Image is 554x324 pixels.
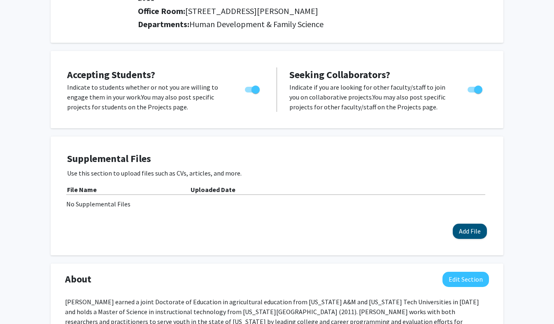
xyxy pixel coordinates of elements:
h2: Departments: [132,19,495,29]
span: Seeking Collaborators? [289,68,390,81]
span: Human Development & Family Science [189,19,324,29]
div: Toggle [464,82,487,95]
button: Edit About [442,272,489,287]
h2: Office Room: [138,6,489,16]
p: Indicate to students whether or not you are willing to engage them in your work. You may also pos... [67,82,229,112]
span: [STREET_ADDRESS][PERSON_NAME] [185,6,318,16]
b: File Name [67,185,97,194]
span: Accepting Students? [67,68,155,81]
div: Toggle [242,82,264,95]
p: Use this section to upload files such as CVs, articles, and more. [67,168,487,178]
div: No Supplemental Files [66,199,488,209]
button: Add File [453,224,487,239]
p: Indicate if you are looking for other faculty/staff to join you on collaborative projects. You ma... [289,82,452,112]
b: Uploaded Date [191,185,235,194]
span: About [65,272,91,287]
iframe: Chat [6,287,35,318]
h4: Supplemental Files [67,153,487,165]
